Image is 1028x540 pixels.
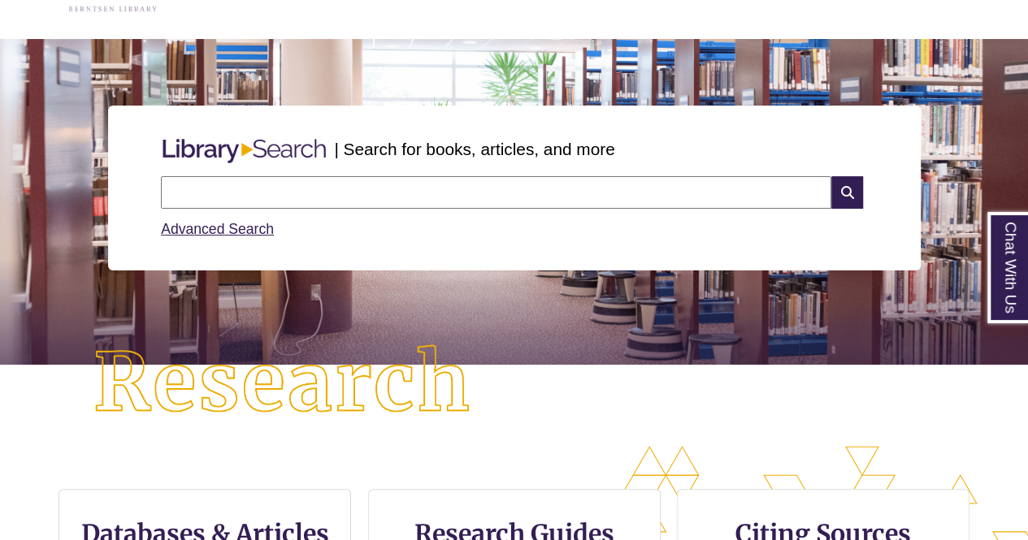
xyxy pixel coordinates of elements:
[334,136,614,162] p: | Search for books, articles, and more
[51,303,514,464] img: Research
[161,221,274,237] a: Advanced Search
[154,132,334,170] img: Libary Search
[831,176,862,209] i: Search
